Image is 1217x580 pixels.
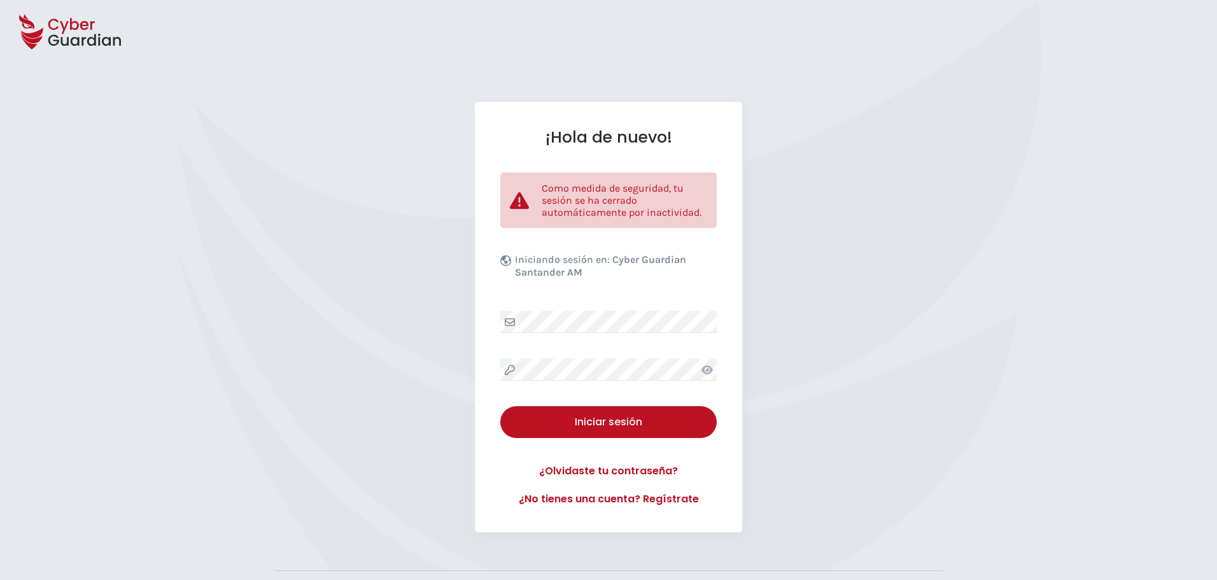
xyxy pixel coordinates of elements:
a: ¿Olvidaste tu contraseña? [500,463,717,479]
a: ¿No tienes una cuenta? Regístrate [500,492,717,507]
p: Iniciando sesión en: [515,253,714,285]
h1: ¡Hola de nuevo! [500,127,717,147]
button: Iniciar sesión [500,406,717,438]
b: Cyber Guardian Santander AM [515,253,686,278]
p: Como medida de seguridad, tu sesión se ha cerrado automáticamente por inactividad. [542,182,707,218]
div: Iniciar sesión [510,414,707,430]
